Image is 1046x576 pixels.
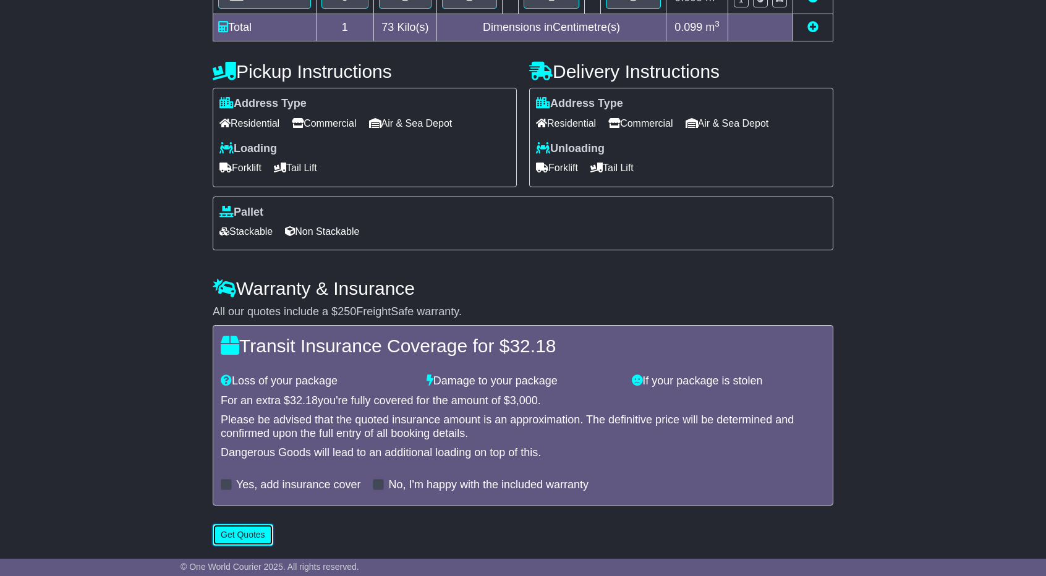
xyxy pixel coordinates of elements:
[510,394,538,407] span: 3,000
[219,158,261,177] span: Forklift
[213,524,273,546] button: Get Quotes
[274,158,317,177] span: Tail Lift
[608,114,673,133] span: Commercial
[219,222,273,241] span: Stackable
[213,14,317,41] td: Total
[529,61,833,82] h4: Delivery Instructions
[536,142,605,156] label: Unloading
[705,21,720,33] span: m
[213,305,833,319] div: All our quotes include a $ FreightSafe warranty.
[536,158,578,177] span: Forklift
[219,206,263,219] label: Pallet
[290,394,318,407] span: 32.18
[221,394,825,408] div: For an extra $ you're fully covered for the amount of $ .
[219,114,279,133] span: Residential
[536,114,596,133] span: Residential
[369,114,453,133] span: Air & Sea Depot
[219,97,307,111] label: Address Type
[686,114,769,133] span: Air & Sea Depot
[626,375,831,388] div: If your package is stolen
[373,14,437,41] td: Kilo(s)
[215,375,420,388] div: Loss of your package
[509,336,556,356] span: 32.18
[590,158,634,177] span: Tail Lift
[219,142,277,156] label: Loading
[221,446,825,460] div: Dangerous Goods will lead to an additional loading on top of this.
[317,14,374,41] td: 1
[292,114,356,133] span: Commercial
[420,375,626,388] div: Damage to your package
[285,222,359,241] span: Non Stackable
[807,21,819,33] a: Add new item
[221,413,825,440] div: Please be advised that the quoted insurance amount is an approximation. The definitive price will...
[338,305,356,318] span: 250
[221,336,825,356] h4: Transit Insurance Coverage for $
[213,278,833,299] h4: Warranty & Insurance
[181,562,359,572] span: © One World Courier 2025. All rights reserved.
[381,21,394,33] span: 73
[674,21,702,33] span: 0.099
[213,61,517,82] h4: Pickup Instructions
[236,478,360,492] label: Yes, add insurance cover
[715,19,720,28] sup: 3
[437,14,666,41] td: Dimensions in Centimetre(s)
[536,97,623,111] label: Address Type
[388,478,589,492] label: No, I'm happy with the included warranty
